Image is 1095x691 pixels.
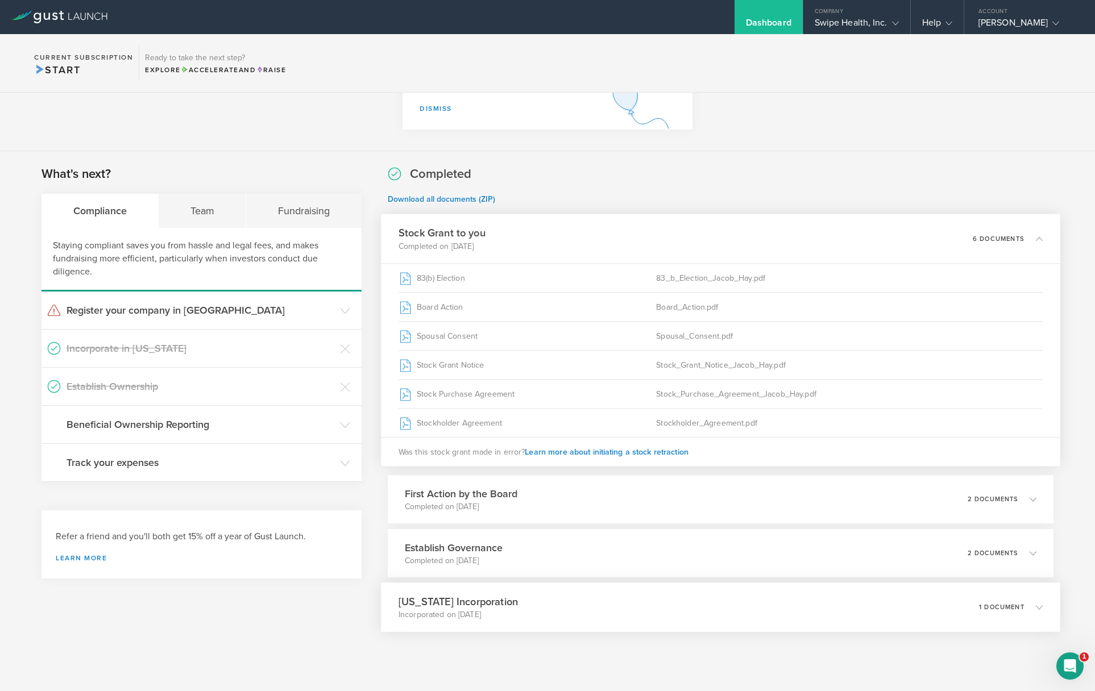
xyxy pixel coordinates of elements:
div: Was this stock grant made in error? [381,437,1060,466]
h3: First Action by the Board [405,486,517,501]
p: 2 documents [968,496,1018,502]
p: 6 documents [973,235,1025,242]
h3: Ready to take the next step? [145,54,286,62]
h3: Beneficial Ownership Reporting [67,417,334,432]
div: Board Action [399,293,656,321]
div: Team [159,194,246,228]
div: 83(b) Election [399,264,656,292]
div: Swipe Health, Inc. [815,17,899,34]
div: Dashboard [746,17,791,34]
div: Stock_Purchase_Agreement_Jacob_Hay.pdf [656,380,1043,408]
iframe: Intercom live chat [1056,652,1084,680]
div: Ready to take the next step?ExploreAccelerateandRaise [139,45,292,81]
h3: Track your expenses [67,455,334,470]
p: 1 document [979,604,1025,610]
span: 1 [1080,652,1089,661]
span: and [181,66,256,74]
div: 83_b_Election_Jacob_Hay.pdf [656,264,1043,292]
div: Stock Purchase Agreement [399,380,656,408]
h3: Refer a friend and you'll both get 15% off a year of Gust Launch. [56,530,347,543]
div: Stockholder Agreement [399,409,656,437]
h3: [US_STATE] Incorporation [399,594,518,609]
div: Fundraising [246,194,361,228]
h3: Register your company in [GEOGRAPHIC_DATA] [67,303,334,318]
p: Completed on [DATE] [405,501,517,513]
span: Accelerate [181,66,239,74]
a: Download all documents (ZIP) [388,194,495,204]
p: 2 documents [968,550,1018,556]
span: Start [34,64,80,76]
div: [PERSON_NAME] [978,17,1075,34]
span: Raise [256,66,286,74]
p: Completed on [DATE] [405,555,503,567]
div: Explore [145,65,286,75]
h3: Establish Governance [405,540,503,555]
div: Help [922,17,952,34]
h3: Incorporate in [US_STATE] [67,341,334,356]
span: Learn more about initiating a stock retraction [525,447,688,456]
h2: Current Subscription [34,54,133,61]
div: Stock Grant Notice [399,351,656,379]
div: Stockholder_Agreement.pdf [656,409,1043,437]
a: Learn more [56,555,347,561]
p: Incorporated on [DATE] [399,609,518,621]
h2: Completed [410,166,471,182]
div: Stock_Grant_Notice_Jacob_Hay.pdf [656,351,1043,379]
a: Dismiss [420,105,452,113]
h2: What's next? [42,166,111,182]
div: Staying compliant saves you from hassle and legal fees, and makes fundraising more efficient, par... [42,228,362,292]
div: Board_Action.pdf [656,293,1043,321]
div: Compliance [42,194,159,228]
h3: Establish Ownership [67,379,334,394]
p: Completed on [DATE] [399,240,486,252]
h3: Stock Grant to you [399,226,486,241]
div: Spousal Consent [399,322,656,350]
div: Spousal_Consent.pdf [656,322,1043,350]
